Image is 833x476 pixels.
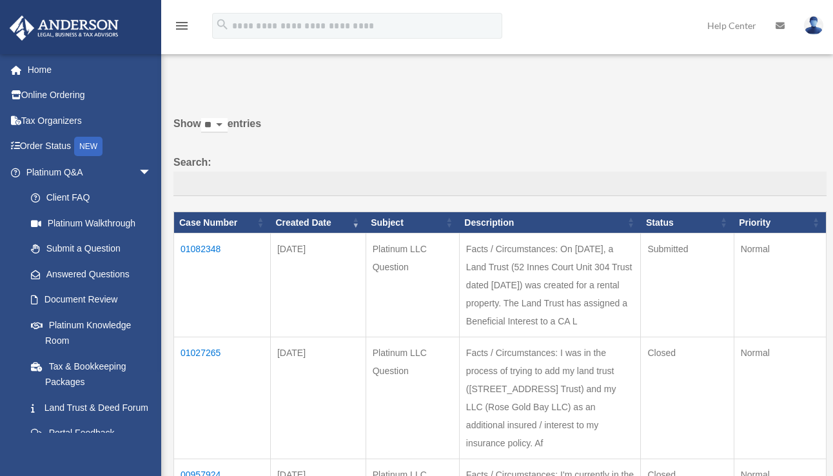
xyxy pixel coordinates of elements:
[18,210,164,236] a: Platinum Walkthrough
[734,212,826,233] th: Priority: activate to sort column ascending
[641,233,734,337] td: Submitted
[459,337,641,459] td: Facts / Circumstances: I was in the process of trying to add my land trust ([STREET_ADDRESS] Trus...
[18,287,164,313] a: Document Review
[174,337,271,459] td: 01027265
[18,261,158,287] a: Answered Questions
[9,57,171,83] a: Home
[734,337,826,459] td: Normal
[139,159,164,186] span: arrow_drop_down
[459,212,641,233] th: Description: activate to sort column ascending
[459,233,641,337] td: Facts / Circumstances: On [DATE], a Land Trust (52 Innes Court Unit 304 Trust dated [DATE]) was c...
[215,17,230,32] i: search
[18,236,164,262] a: Submit a Question
[174,233,271,337] td: 01082348
[18,395,164,421] a: Land Trust & Deed Forum
[734,233,826,337] td: Normal
[641,212,734,233] th: Status: activate to sort column ascending
[9,159,164,185] a: Platinum Q&Aarrow_drop_down
[6,15,122,41] img: Anderson Advisors Platinum Portal
[270,212,366,233] th: Created Date: activate to sort column ascending
[270,233,366,337] td: [DATE]
[9,108,171,134] a: Tax Organizers
[174,212,271,233] th: Case Number: activate to sort column ascending
[18,421,164,446] a: Portal Feedback
[201,118,228,133] select: Showentries
[18,312,164,353] a: Platinum Knowledge Room
[18,185,164,211] a: Client FAQ
[366,337,459,459] td: Platinum LLC Question
[173,115,827,146] label: Show entries
[366,212,459,233] th: Subject: activate to sort column ascending
[18,353,164,395] a: Tax & Bookkeeping Packages
[641,337,734,459] td: Closed
[9,134,171,160] a: Order StatusNEW
[270,337,366,459] td: [DATE]
[174,18,190,34] i: menu
[9,83,171,108] a: Online Ordering
[366,233,459,337] td: Platinum LLC Question
[804,16,823,35] img: User Pic
[174,23,190,34] a: menu
[173,172,827,196] input: Search:
[74,137,103,156] div: NEW
[173,154,827,196] label: Search:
